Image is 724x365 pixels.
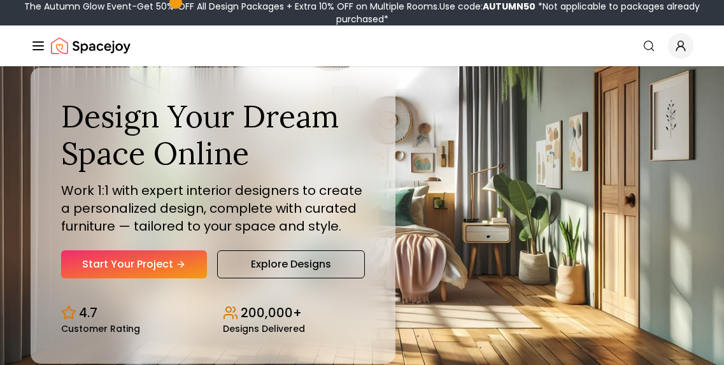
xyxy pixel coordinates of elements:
[241,304,302,322] p: 200,000+
[31,25,693,66] nav: Global
[61,250,207,278] a: Start Your Project
[51,33,131,59] a: Spacejoy
[217,250,364,278] a: Explore Designs
[61,324,140,333] small: Customer Rating
[223,324,305,333] small: Designs Delivered
[61,294,365,333] div: Design stats
[61,98,365,171] h1: Design Your Dream Space Online
[61,182,365,235] p: Work 1:1 with expert interior designers to create a personalized design, complete with curated fu...
[51,33,131,59] img: Spacejoy Logo
[79,304,97,322] p: 4.7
